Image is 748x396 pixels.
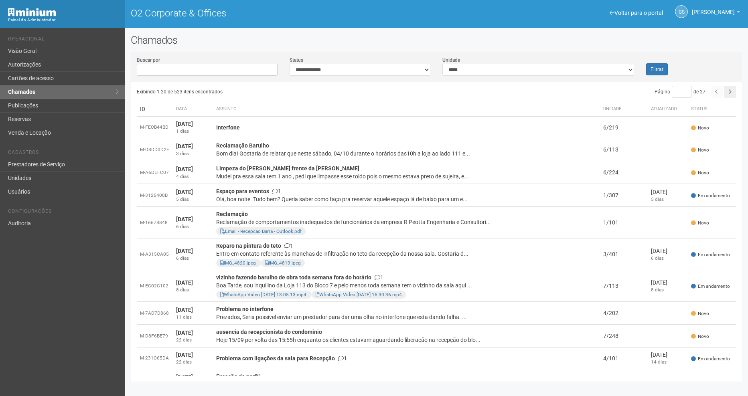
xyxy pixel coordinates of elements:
[651,247,685,255] div: [DATE]
[131,8,430,18] h1: O2 Corporate & Offices
[216,336,597,344] div: Hoje 15/09 por volta das 15:55h enquanto os clientes estavam aguardando liberação na recepção do ...
[216,195,597,203] div: Olá, boa noite. Tudo bem? Queria saber como faço pra reservar aquele espaço lá de baixo para um e...
[216,313,597,321] div: Prezados, Seria possível enviar um prestador para dar uma olha no interfone que esta dando falha....
[290,57,303,64] label: Status
[176,248,193,254] strong: [DATE]
[176,359,210,366] div: 22 dias
[651,188,685,196] div: [DATE]
[600,270,648,302] td: 7/113
[691,220,709,226] span: Novo
[176,166,193,172] strong: [DATE]
[691,356,730,362] span: Em andamento
[176,287,210,293] div: 8 dias
[176,374,193,380] strong: [DATE]
[8,36,119,44] li: Operacional
[216,250,597,258] div: Entro em contato referente às manchas de infiltração no teto da recepção da nossa sala. Gostaria ...
[600,348,648,369] td: 4/101
[220,292,306,297] a: WhatsApp Video [DATE] 13.05.13.mp4
[176,121,193,127] strong: [DATE]
[691,192,730,199] span: Em andamento
[648,102,688,117] th: Atualizado
[176,223,210,230] div: 6 dias
[688,102,736,117] th: Status
[216,172,597,180] div: Mudei pra essa sala tem 1 ano , pedi que limpasse esse toldo pois o mesmo estava preto de sujeira...
[600,161,648,184] td: 6/224
[338,355,347,362] span: 1
[216,242,281,249] strong: Reparo na pintura do teto
[692,1,735,15] span: Gabriela Souza
[137,302,173,325] td: M-7AD7D868
[216,306,274,312] strong: Problema no interfone
[220,260,256,266] a: IMG_4820.jpeg
[216,355,335,362] strong: Problema com ligações da sala para Recepção
[316,292,402,297] a: WhatsApp Video [DATE] 16.30.36.mp4
[176,189,193,195] strong: [DATE]
[600,325,648,348] td: 7/248
[692,10,740,16] a: [PERSON_NAME]
[137,102,173,117] td: ID
[600,369,648,392] td: 7/204
[600,117,648,138] td: 6/219
[675,5,688,18] a: GS
[610,10,663,16] a: Voltar para o portal
[176,216,193,222] strong: [DATE]
[137,161,173,184] td: M-A6DEFC07
[600,138,648,161] td: 6/113
[691,170,709,176] span: Novo
[651,255,664,261] span: 6 dias
[691,283,730,290] span: Em andamento
[176,337,210,343] div: 22 dias
[176,128,210,135] div: 1 dias
[137,325,173,348] td: M-D8F6BE79
[176,329,193,336] strong: [DATE]
[176,173,210,180] div: 4 dias
[176,150,210,157] div: 3 dias
[216,281,597,289] div: Boa Tarde, sou inquilino da Loja 113 do Bloco 7 e pelo menos toda semana tem o vizinho da sala aq...
[651,351,685,359] div: [DATE]
[137,270,173,302] td: M-EC02C102
[691,147,709,154] span: Novo
[137,238,173,270] td: M-A315CA05
[176,143,193,150] strong: [DATE]
[600,184,648,207] td: 1/307
[691,251,730,258] span: Em andamento
[600,102,648,117] th: Unidade
[176,196,210,203] div: 5 dias
[272,188,281,194] span: 1
[284,242,293,249] span: 1
[442,57,460,64] label: Unidade
[137,86,437,98] div: Exibindo 1-20 de 523 itens encontrados
[216,373,260,380] strong: Exceção de perfil
[137,184,173,207] td: M-3125400B
[375,274,383,281] span: 1
[137,138,173,161] td: M-D8DD0D2E
[8,8,56,16] img: Minium
[600,302,648,325] td: 4/202
[176,314,210,321] div: 11 dias
[646,63,668,75] button: Filtrar
[137,207,173,238] td: M-16678848
[216,274,371,281] strong: vizinho fazendo barulho de obra toda semana fora do horário
[137,57,160,64] label: Buscar por
[173,102,213,117] th: Data
[213,102,600,117] th: Assunto
[216,211,248,217] strong: Reclamação
[655,89,705,95] span: Página de 27
[176,279,193,286] strong: [DATE]
[8,208,119,217] li: Configurações
[8,150,119,158] li: Cadastros
[8,16,119,24] div: Painel do Administrador
[131,34,742,46] h2: Chamados
[137,369,173,392] td: M-29609B81
[176,352,193,358] strong: [DATE]
[651,287,664,293] span: 8 dias
[691,125,709,131] span: Novo
[600,238,648,270] td: 3/401
[176,307,193,313] strong: [DATE]
[651,279,685,287] div: [DATE]
[651,359,667,365] span: 14 dias
[176,255,210,262] div: 6 dias
[216,124,240,131] strong: Interfone
[691,333,709,340] span: Novo
[265,260,301,266] a: IMG_4819.jpeg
